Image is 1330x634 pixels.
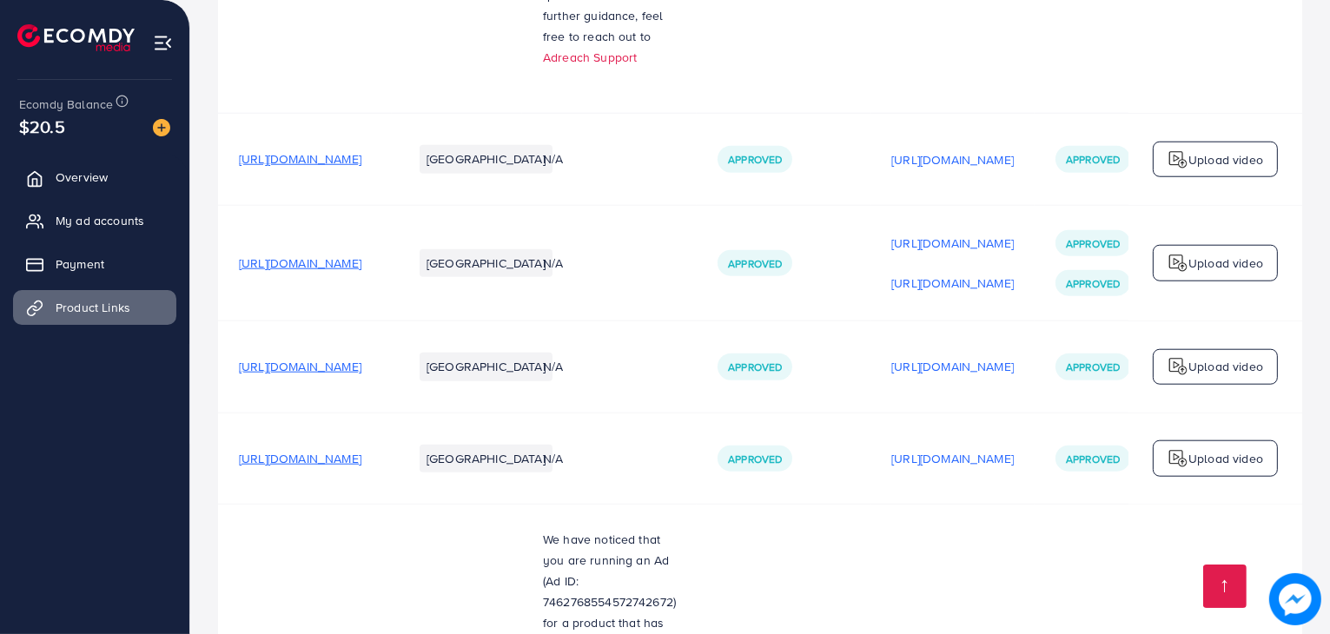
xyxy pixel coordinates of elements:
[891,273,1014,294] p: [URL][DOMAIN_NAME]
[543,49,637,66] a: Adreach Support
[1066,360,1120,374] span: Approved
[239,450,361,467] span: [URL][DOMAIN_NAME]
[891,233,1014,254] p: [URL][DOMAIN_NAME]
[543,450,563,467] span: N/A
[239,358,361,375] span: [URL][DOMAIN_NAME]
[543,358,563,375] span: N/A
[17,24,135,51] img: logo
[1066,236,1120,251] span: Approved
[543,150,563,168] span: N/A
[543,254,563,272] span: N/A
[728,256,782,271] span: Approved
[728,360,782,374] span: Approved
[728,152,782,167] span: Approved
[420,249,553,277] li: [GEOGRAPHIC_DATA]
[13,203,176,238] a: My ad accounts
[891,356,1014,377] p: [URL][DOMAIN_NAME]
[56,212,144,229] span: My ad accounts
[1188,448,1263,469] p: Upload video
[239,254,361,272] span: [URL][DOMAIN_NAME]
[153,33,173,53] img: menu
[1168,253,1188,274] img: logo
[19,96,113,113] span: Ecomdy Balance
[1269,573,1321,625] img: image
[56,299,130,316] span: Product Links
[1168,448,1188,469] img: logo
[1188,149,1263,170] p: Upload video
[1066,452,1120,466] span: Approved
[1188,356,1263,377] p: Upload video
[19,114,65,139] span: $20.5
[1188,253,1263,274] p: Upload video
[1168,149,1188,170] img: logo
[13,247,176,281] a: Payment
[420,445,553,472] li: [GEOGRAPHIC_DATA]
[420,353,553,380] li: [GEOGRAPHIC_DATA]
[13,290,176,325] a: Product Links
[1066,152,1120,167] span: Approved
[13,160,176,195] a: Overview
[1168,356,1188,377] img: logo
[891,448,1014,469] p: [URL][DOMAIN_NAME]
[1066,276,1120,291] span: Approved
[56,255,104,273] span: Payment
[420,145,553,173] li: [GEOGRAPHIC_DATA]
[239,150,361,168] span: [URL][DOMAIN_NAME]
[153,119,170,136] img: image
[56,168,108,186] span: Overview
[891,149,1014,170] p: [URL][DOMAIN_NAME]
[728,452,782,466] span: Approved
